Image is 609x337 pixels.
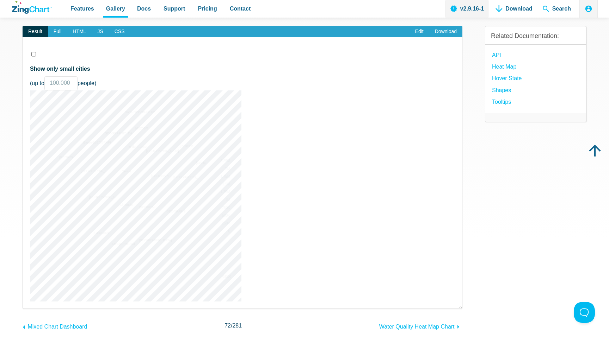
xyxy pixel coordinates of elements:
[23,320,87,331] a: Mixed Chart Dashboard
[232,323,242,329] span: 281
[492,85,511,95] a: Shapes
[23,37,462,309] div: ​ (up to people)
[491,32,580,40] h3: Related Documentation:
[224,323,231,329] span: 72
[492,50,501,60] a: API
[429,26,462,37] a: Download
[379,320,462,331] a: Water Quality Heat Map Chart
[379,324,455,330] span: Water Quality Heat Map Chart
[198,4,217,13] span: Pricing
[574,302,595,323] iframe: Toggle Customer Support
[492,74,522,83] a: hover state
[230,4,251,13] span: Contact
[224,321,242,330] span: /
[109,26,130,37] span: CSS
[70,4,94,13] span: Features
[48,26,67,37] span: Full
[23,26,48,37] span: Result
[27,324,87,330] span: Mixed Chart Dashboard
[164,4,185,13] span: Support
[12,1,52,14] a: ZingChart Logo. Click to return to the homepage
[67,26,92,37] span: HTML
[492,97,511,107] a: Tooltips
[410,26,429,37] a: Edit
[137,4,151,13] span: Docs
[92,26,109,37] span: JS
[30,64,455,74] label: Show only small cities
[106,4,125,13] span: Gallery
[492,62,516,71] a: Heat Map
